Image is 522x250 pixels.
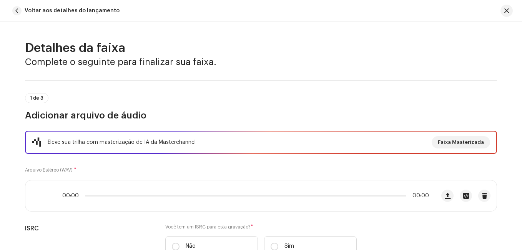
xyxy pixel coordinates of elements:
[25,109,497,122] h3: Adicionar arquivo de áudio
[48,138,196,147] div: Eleve sua trilha com masterização de IA da Masterchannel
[25,56,497,68] h3: Complete o seguinte para finalizar sua faixa.
[25,40,497,56] h2: Detalhes da faixa
[409,193,429,199] span: 00:00
[25,224,153,233] h5: ISRC
[432,136,490,148] button: Faixa Masterizada
[165,224,357,230] label: Você tem um ISRC para esta gravação?
[438,135,484,150] span: Faixa Masterizada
